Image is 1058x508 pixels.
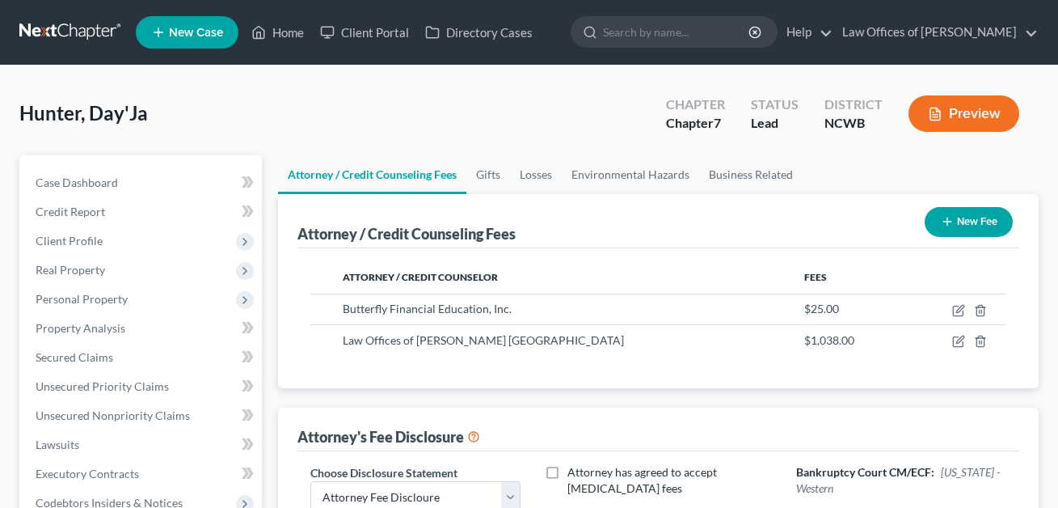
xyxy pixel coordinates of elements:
a: Case Dashboard [23,168,262,197]
span: Personal Property [36,292,128,306]
div: Attorney's Fee Disclosure [297,427,480,447]
label: Choose Disclosure Statement [310,464,457,481]
a: Executory Contracts [23,459,262,489]
span: Attorney / Credit Counselor [343,271,498,283]
span: Real Property [36,263,105,277]
span: 7 [714,115,721,130]
a: Losses [510,155,562,194]
h6: Bankruptcy Court CM/ECF: [796,464,1006,497]
span: Credit Report [36,205,105,218]
span: $1,038.00 [804,333,854,347]
a: Lawsuits [23,430,262,459]
span: Attorney has agreed to accept [MEDICAL_DATA] fees [567,465,717,495]
div: Chapter [666,95,725,114]
a: Help [778,18,832,47]
div: Status [751,95,799,114]
span: Unsecured Nonpriority Claims [36,409,190,422]
span: Secured Claims [36,350,113,364]
a: Client Portal [312,18,417,47]
a: Credit Report [23,197,262,226]
a: Gifts [466,155,510,194]
a: Law Offices of [PERSON_NAME] [834,18,1038,47]
a: Business Related [699,155,803,194]
span: Unsecured Priority Claims [36,379,169,393]
div: Lead [751,114,799,133]
button: Preview [908,95,1019,132]
span: Lawsuits [36,438,79,451]
span: [US_STATE] - Western [796,465,1000,495]
a: Home [243,18,312,47]
a: Secured Claims [23,343,262,372]
a: Attorney / Credit Counseling Fees [278,155,466,194]
span: Butterfly Financial Education, Inc. [343,302,512,315]
span: Fees [804,271,827,283]
a: Property Analysis [23,314,262,343]
span: Property Analysis [36,321,125,335]
span: Hunter, Day'Ja [19,101,148,125]
input: Search by name... [603,17,751,47]
span: Executory Contracts [36,467,139,480]
a: Directory Cases [417,18,541,47]
div: Chapter [666,114,725,133]
div: Attorney / Credit Counseling Fees [297,224,516,243]
div: NCWB [824,114,883,133]
div: District [824,95,883,114]
a: Unsecured Nonpriority Claims [23,401,262,430]
span: Law Offices of [PERSON_NAME] [GEOGRAPHIC_DATA] [343,333,624,347]
span: Case Dashboard [36,176,118,189]
span: New Case [169,27,223,39]
span: $25.00 [804,302,839,315]
span: Client Profile [36,234,103,248]
button: New Fee [925,207,1013,237]
a: Unsecured Priority Claims [23,372,262,401]
a: Environmental Hazards [562,155,699,194]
